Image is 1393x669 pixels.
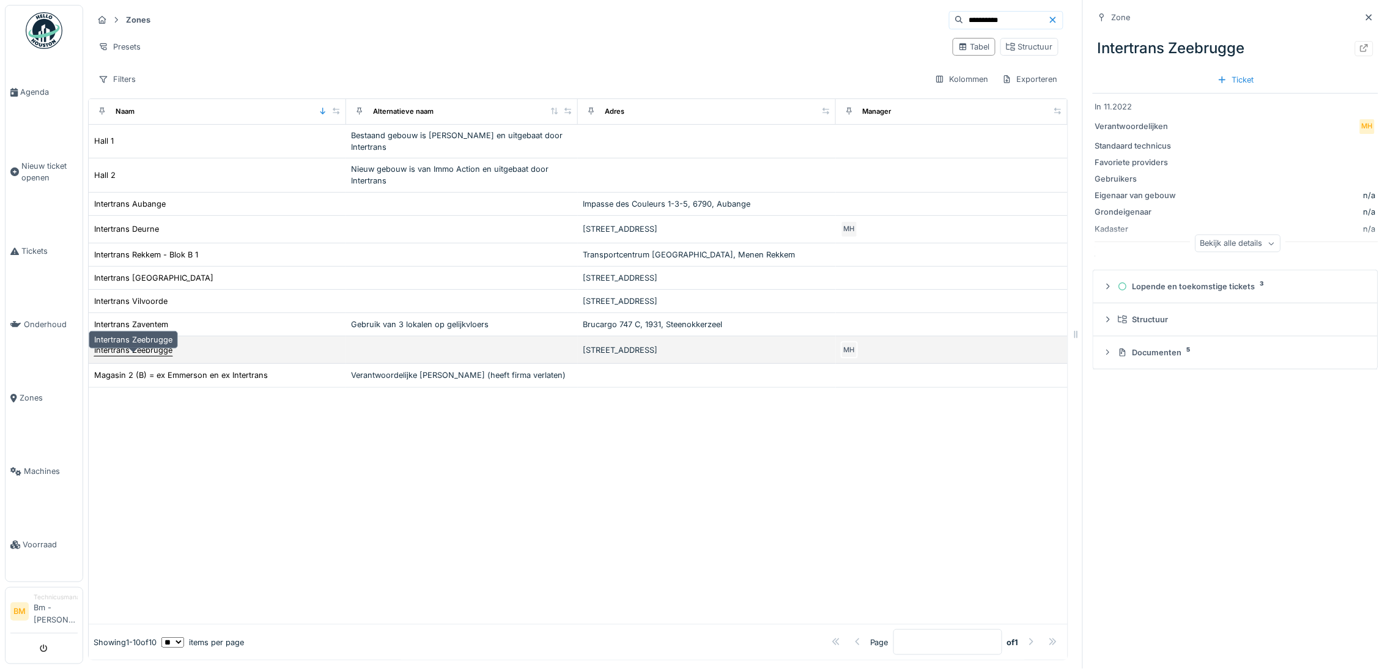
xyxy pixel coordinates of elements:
[6,56,83,129] a: Agenda
[94,223,159,235] div: Intertrans Deurne
[351,130,573,153] div: Bestaand gebouw is [PERSON_NAME] en uitgebaat door Intertrans
[24,465,78,477] span: Machines
[20,392,78,404] span: Zones
[351,319,573,330] div: Gebruik van 3 lokalen op gelijkvloers
[94,272,213,284] div: Intertrans [GEOGRAPHIC_DATA]
[1095,101,1376,113] div: In 11.2022
[6,435,83,508] a: Machines
[1095,206,1187,218] div: Grondeigenaar
[94,198,166,210] div: Intertrans Aubange
[870,637,889,648] div: Page
[1095,120,1187,132] div: Verantwoordelijken
[583,344,830,356] div: [STREET_ADDRESS]
[1359,118,1376,135] div: MH
[929,70,994,88] div: Kolommen
[116,106,135,117] div: Naam
[6,508,83,582] a: Voorraad
[94,249,198,261] div: Intertrans Rekkem - Blok B 1
[583,198,830,210] div: Impasse des Couleurs 1-3-5, 6790, Aubange
[94,169,116,181] div: Hall 2
[1095,173,1187,185] div: Gebruikers
[23,539,78,550] span: Voorraad
[863,106,892,117] div: Manager
[121,14,155,26] strong: Zones
[605,106,624,117] div: Adres
[841,341,858,358] div: MH
[1195,235,1281,253] div: Bekijk alle details
[94,319,168,330] div: Intertrans Zaventem
[94,344,172,356] div: Intertrans Zeebrugge
[373,106,434,117] div: Alternatieve naam
[583,223,830,235] div: [STREET_ADDRESS]
[6,288,83,361] a: Onderhoud
[1095,223,1187,235] div: Kadaster
[1118,281,1363,292] div: Lopende en toekomstige tickets
[583,272,830,284] div: [STREET_ADDRESS]
[583,319,830,330] div: Brucargo 747 C, 1931, Steenokkerzeel
[1118,314,1363,325] div: Structuur
[10,602,29,621] li: BM
[6,214,83,287] a: Tickets
[20,86,78,98] span: Agenda
[1192,206,1376,218] div: n/a
[1098,308,1373,331] summary: Structuur
[1098,341,1373,364] summary: Documenten5
[93,70,141,88] div: Filters
[1093,32,1378,64] div: Intertrans Zeebrugge
[1007,637,1019,648] strong: of 1
[997,70,1063,88] div: Exporteren
[21,245,78,257] span: Tickets
[34,593,78,602] div: Technicusmanager
[94,369,268,381] div: Magasin 2 (B) = ex Emmerson en ex Intertrans
[26,12,62,49] img: Badge_color-CXgf-gQk.svg
[1095,190,1187,201] div: Eigenaar van gebouw
[6,129,83,214] a: Nieuw ticket openen
[94,295,168,307] div: Intertrans Vilvoorde
[351,369,573,381] div: Verantwoordelijke [PERSON_NAME] (heeft firma verlaten)
[1098,275,1373,298] summary: Lopende en toekomstige tickets3
[21,160,78,183] span: Nieuw ticket openen
[841,221,858,238] div: MH
[1095,140,1187,152] div: Standaard technicus
[958,41,990,53] div: Tabel
[94,637,157,648] div: Showing 1 - 10 of 10
[351,163,573,187] div: Nieuw gebouw is van Immo Action en uitgebaat door Intertrans
[1006,41,1053,53] div: Structuur
[10,593,78,634] a: BM TechnicusmanagerBm - [PERSON_NAME]
[89,331,178,349] div: Intertrans Zeebrugge
[1364,190,1376,201] div: n/a
[1192,223,1376,235] div: n/a
[583,295,830,307] div: [STREET_ADDRESS]
[583,249,830,261] div: Transportcentrum [GEOGRAPHIC_DATA], Menen Rekkem
[6,361,83,435] a: Zones
[1213,72,1259,88] div: Ticket
[94,135,114,147] div: Hall 1
[1118,347,1363,358] div: Documenten
[24,319,78,330] span: Onderhoud
[1095,157,1187,168] div: Favoriete providers
[161,637,244,648] div: items per page
[34,593,78,630] li: Bm - [PERSON_NAME]
[93,38,146,56] div: Presets
[1112,12,1131,23] div: Zone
